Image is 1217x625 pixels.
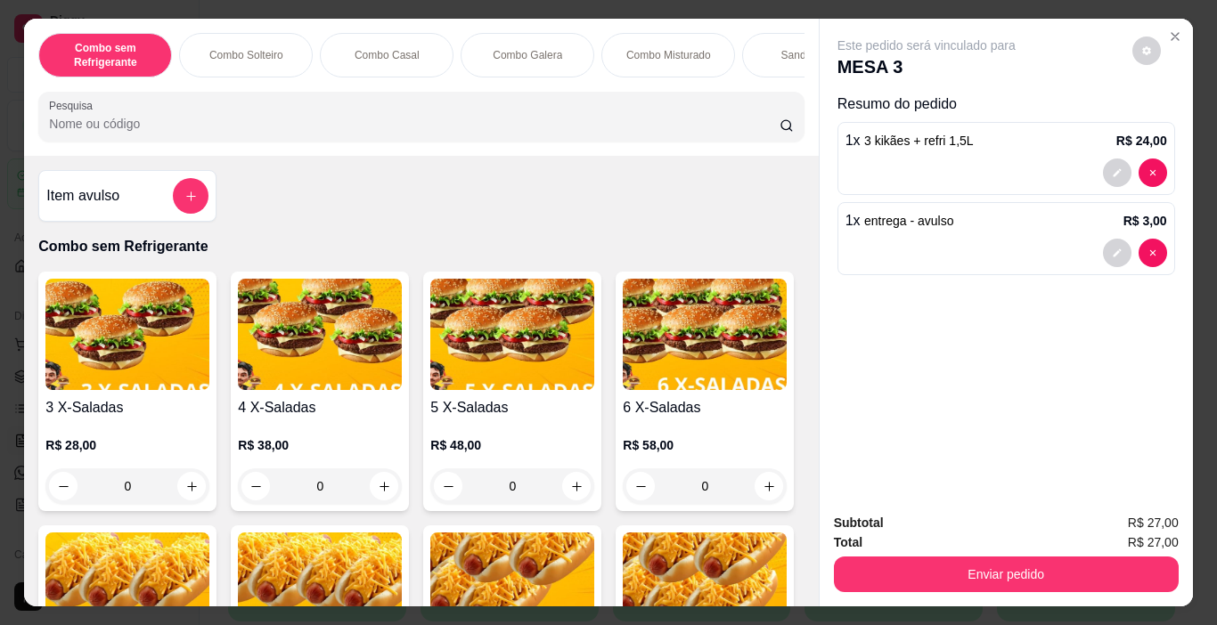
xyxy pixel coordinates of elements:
[626,472,655,500] button: decrease-product-quantity
[1116,132,1167,150] p: R$ 24,00
[623,279,787,390] img: product-image
[1139,158,1167,187] button: decrease-product-quantity
[845,130,974,151] p: 1 x
[370,472,398,500] button: increase-product-quantity
[1161,22,1189,51] button: Close
[781,48,837,62] p: Sanduíches
[53,41,157,69] p: Combo sem Refrigerante
[493,48,562,62] p: Combo Galera
[45,279,209,390] img: product-image
[241,472,270,500] button: decrease-product-quantity
[626,48,711,62] p: Combo Misturado
[1103,239,1131,267] button: decrease-product-quantity
[45,436,209,454] p: R$ 28,00
[1139,239,1167,267] button: decrease-product-quantity
[845,210,954,231] p: 1 x
[430,436,594,454] p: R$ 48,00
[238,436,402,454] p: R$ 38,00
[355,48,420,62] p: Combo Casal
[238,279,402,390] img: product-image
[45,397,209,418] h4: 3 X-Saladas
[1128,532,1179,552] span: R$ 27,00
[209,48,283,62] p: Combo Solteiro
[837,37,1016,54] p: Este pedido será vinculado para
[562,472,591,500] button: increase-product-quantity
[837,54,1016,79] p: MESA 3
[755,472,783,500] button: increase-product-quantity
[46,185,119,207] h4: Item avulso
[49,98,99,113] label: Pesquisa
[1103,158,1131,187] button: decrease-product-quantity
[864,134,974,148] span: 3 kikães + refri 1,5L
[1128,513,1179,532] span: R$ 27,00
[238,397,402,418] h4: 4 X-Saladas
[49,115,780,133] input: Pesquisa
[623,397,787,418] h4: 6 X-Saladas
[623,436,787,454] p: R$ 58,00
[834,535,862,549] strong: Total
[38,236,804,257] p: Combo sem Refrigerante
[177,472,206,500] button: increase-product-quantity
[834,515,884,530] strong: Subtotal
[834,556,1179,592] button: Enviar pedido
[173,178,208,214] button: add-separate-item
[1132,37,1161,65] button: decrease-product-quantity
[1123,212,1167,230] p: R$ 3,00
[837,93,1175,115] p: Resumo do pedido
[864,214,953,228] span: entrega - avulso
[49,472,78,500] button: decrease-product-quantity
[430,279,594,390] img: product-image
[434,472,462,500] button: decrease-product-quantity
[430,397,594,418] h4: 5 X-Saladas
